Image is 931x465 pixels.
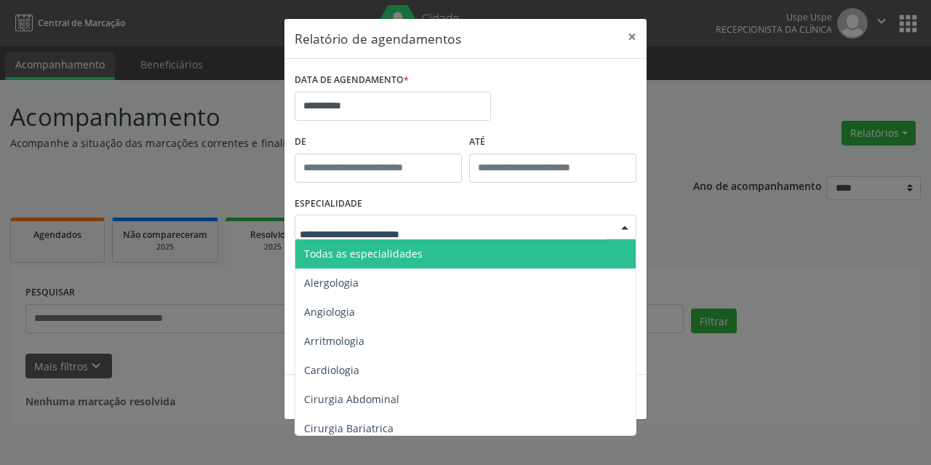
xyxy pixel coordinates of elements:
span: Todas as especialidades [304,247,423,261]
label: ATÉ [469,131,636,154]
button: Close [618,19,647,55]
label: De [295,131,462,154]
span: Cirurgia Abdominal [304,392,399,406]
h5: Relatório de agendamentos [295,29,461,48]
span: Cirurgia Bariatrica [304,421,393,435]
span: Alergologia [304,276,359,290]
span: Angiologia [304,305,355,319]
label: DATA DE AGENDAMENTO [295,69,409,92]
span: Arritmologia [304,334,364,348]
span: Cardiologia [304,363,359,377]
label: ESPECIALIDADE [295,193,362,215]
